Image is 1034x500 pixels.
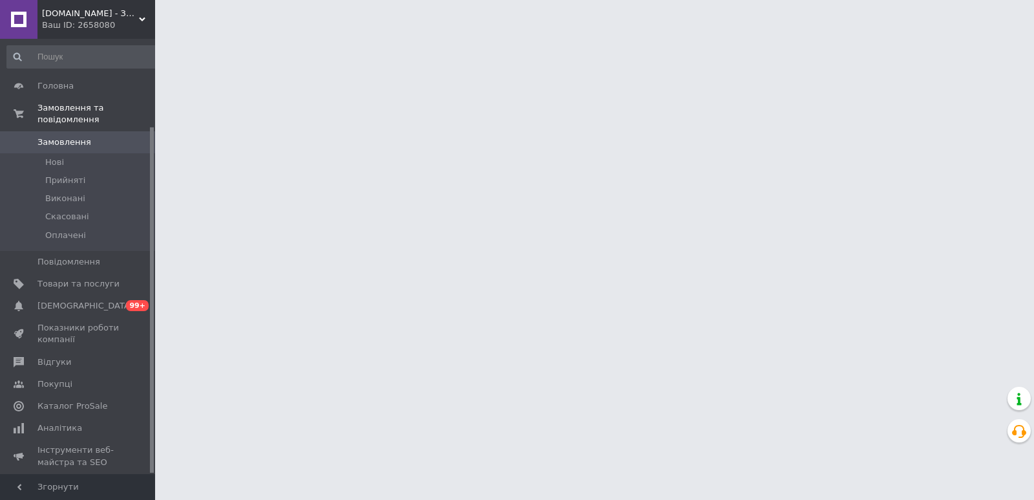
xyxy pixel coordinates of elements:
[45,157,64,168] span: Нові
[37,422,82,434] span: Аналітика
[37,356,71,368] span: Відгуки
[37,400,107,412] span: Каталог ProSale
[6,45,158,69] input: Пошук
[42,19,155,31] div: Ваш ID: 2658080
[45,193,85,204] span: Виконані
[37,80,74,92] span: Головна
[37,322,120,345] span: Показники роботи компанії
[37,256,100,268] span: Повідомлення
[37,444,120,468] span: Інструменти веб-майстра та SEO
[45,211,89,223] span: Скасовані
[37,136,91,148] span: Замовлення
[45,175,85,186] span: Прийняті
[37,300,133,312] span: [DEMOGRAPHIC_DATA]
[45,230,86,241] span: Оплачені
[37,278,120,290] span: Товари та послуги
[37,378,72,390] span: Покупці
[42,8,139,19] span: KDEX.IN.UA - Запчастини до побутової техніки
[126,300,149,311] span: 99+
[37,102,155,125] span: Замовлення та повідомлення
